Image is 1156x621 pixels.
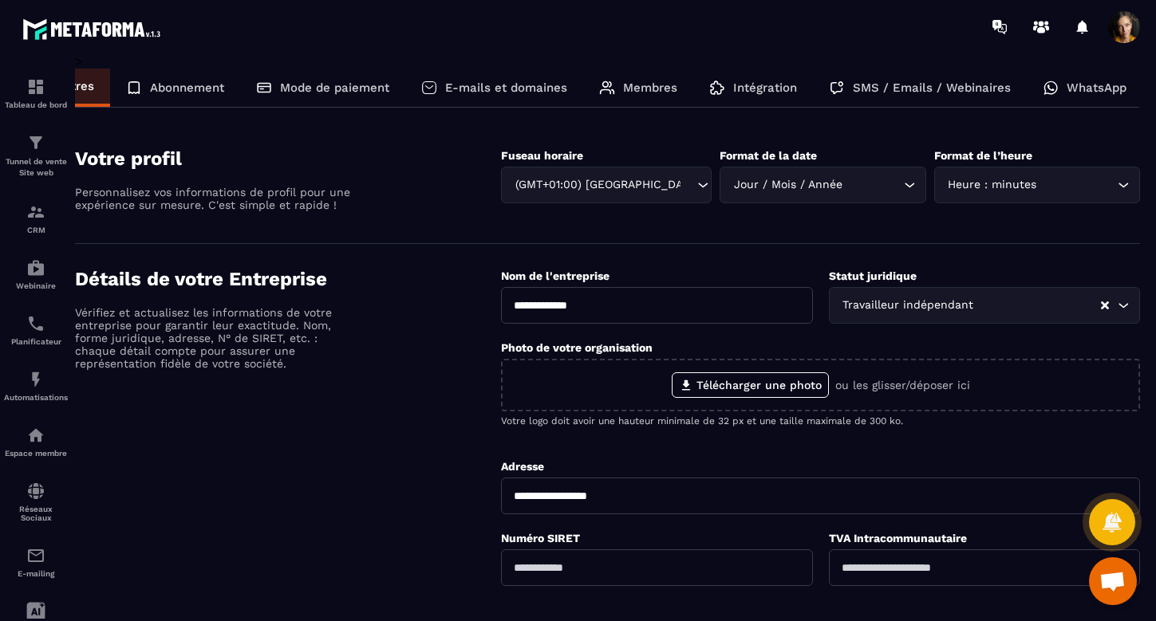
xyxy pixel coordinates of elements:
[4,393,68,402] p: Automatisations
[720,149,817,162] label: Format de la date
[4,358,68,414] a: automationsautomationsAutomatisations
[733,81,797,95] p: Intégration
[501,149,583,162] label: Fuseau horaire
[730,176,846,194] span: Jour / Mois / Année
[829,269,917,282] label: Statut juridique
[4,414,68,470] a: automationsautomationsEspace membre
[934,149,1032,162] label: Format de l’heure
[829,532,967,544] label: TVA Intracommunautaire
[511,176,681,194] span: (GMT+01:00) [GEOGRAPHIC_DATA]
[26,481,45,501] img: social-network
[4,246,68,302] a: automationsautomationsWebinaire
[846,176,899,194] input: Search for option
[4,337,68,346] p: Planificateur
[4,281,68,290] p: Webinaire
[4,470,68,534] a: social-networksocial-networkRéseaux Sociaux
[26,314,45,333] img: scheduler
[672,372,829,398] label: Télécharger une photo
[501,532,580,544] label: Numéro SIRET
[977,297,1100,314] input: Search for option
[945,176,1040,194] span: Heure : minutes
[1101,300,1109,312] button: Clear Selected
[26,370,45,389] img: automations
[4,569,68,578] p: E-mailing
[26,77,45,96] img: formation
[501,269,610,282] label: Nom de l'entreprise
[4,534,68,590] a: emailemailE-mailing
[853,81,1011,95] p: SMS / Emails / Webinaires
[681,176,693,194] input: Search for option
[501,341,653,354] label: Photo de votre organisation
[623,81,677,95] p: Membres
[1067,81,1126,95] p: WhatsApp
[501,167,712,203] div: Search for option
[280,81,389,95] p: Mode de paiement
[4,65,68,121] a: formationformationTableau de bord
[1089,557,1137,605] div: Ouvrir le chat
[4,505,68,522] p: Réseaux Sociaux
[1040,176,1114,194] input: Search for option
[75,186,354,211] p: Personnalisez vos informations de profil pour une expérience sur mesure. C'est simple et rapide !
[445,81,567,95] p: E-mails et domaines
[4,449,68,458] p: Espace membre
[150,81,224,95] p: Abonnement
[22,14,166,44] img: logo
[835,379,970,391] p: ou les glisser/déposer ici
[26,202,45,222] img: formation
[4,191,68,246] a: formationformationCRM
[26,546,45,565] img: email
[26,133,45,152] img: formation
[75,306,354,370] p: Vérifiez et actualisez les informations de votre entreprise pour garantir leur exactitude. Nom, f...
[501,460,544,473] label: Adresse
[26,426,45,445] img: automations
[934,167,1140,203] div: Search for option
[75,268,501,290] h4: Détails de votre Entreprise
[26,258,45,277] img: automations
[4,302,68,358] a: schedulerschedulerPlanificateur
[501,415,1140,426] p: Votre logo doit avoir une hauteur minimale de 32 px et une taille maximale de 300 ko.
[4,156,68,179] p: Tunnel de vente Site web
[75,147,501,170] h4: Votre profil
[720,167,925,203] div: Search for option
[839,297,977,314] span: Travailleur indépendant
[4,100,68,109] p: Tableau de bord
[4,121,68,191] a: formationformationTunnel de vente Site web
[4,226,68,234] p: CRM
[829,287,1141,324] div: Search for option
